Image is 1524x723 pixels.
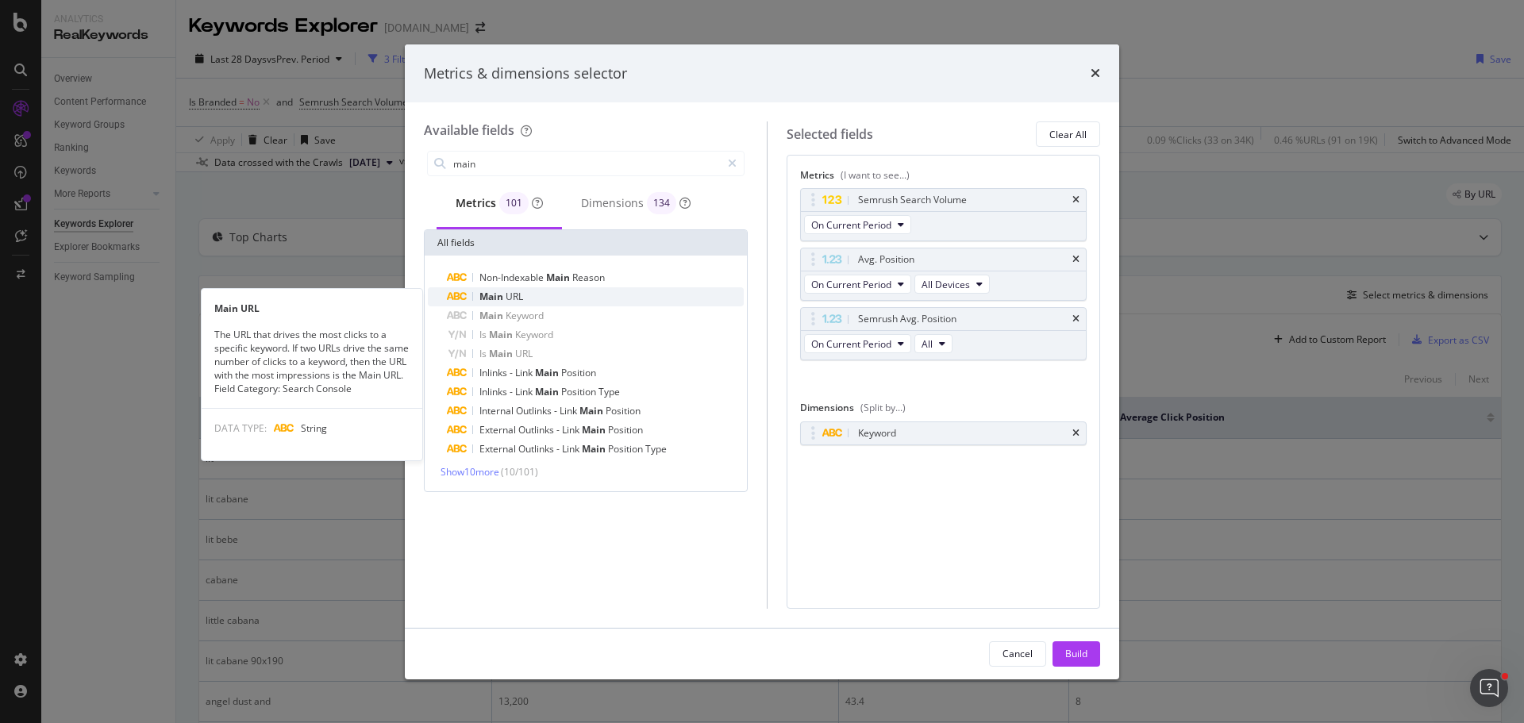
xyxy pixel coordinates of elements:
[44,25,78,38] div: v 4.0.25
[489,347,515,360] span: Main
[922,337,933,351] span: All
[1072,429,1079,438] div: times
[582,442,608,456] span: Main
[811,278,891,291] span: On Current Period
[506,198,522,208] span: 101
[608,423,643,436] span: Position
[914,275,990,294] button: All Devices
[1072,195,1079,205] div: times
[499,192,529,214] div: brand label
[452,152,721,175] input: Search by field name
[860,401,906,414] div: (Split by...)
[515,366,535,379] span: Link
[546,271,572,284] span: Main
[841,168,910,182] div: (I want to see...)
[647,192,676,214] div: brand label
[479,328,489,341] span: Is
[1003,647,1033,660] div: Cancel
[424,63,627,84] div: Metrics & dimensions selector
[804,334,911,353] button: On Current Period
[60,94,142,104] div: Domain Overview
[858,252,914,267] div: Avg. Position
[598,385,620,398] span: Type
[202,328,422,396] div: The URL that drives the most clicks to a specific keyword. If two URLs drive the same number of c...
[560,404,579,417] span: Link
[582,423,608,436] span: Main
[516,404,554,417] span: Outlinks
[800,248,1087,301] div: Avg. PositiontimesOn Current PeriodAll Devices
[43,92,56,105] img: tab_domain_overview_orange.svg
[1072,255,1079,264] div: times
[572,271,605,284] span: Reason
[1072,314,1079,324] div: times
[1470,669,1508,707] iframe: Intercom live chat
[424,121,514,139] div: Available fields
[800,421,1087,445] div: Keywordtimes
[175,94,267,104] div: Keywords by Traffic
[554,404,560,417] span: -
[858,425,896,441] div: Keyword
[479,290,506,303] span: Main
[858,192,967,208] div: Semrush Search Volume
[535,366,561,379] span: Main
[800,307,1087,360] div: Semrush Avg. PositiontimesOn Current PeriodAll
[25,41,38,54] img: website_grey.svg
[510,385,515,398] span: -
[441,465,499,479] span: Show 10 more
[1091,63,1100,84] div: times
[811,218,891,232] span: On Current Period
[858,311,956,327] div: Semrush Avg. Position
[479,271,546,284] span: Non-Indexable
[202,302,422,315] div: Main URL
[562,423,582,436] span: Link
[562,442,582,456] span: Link
[556,442,562,456] span: -
[922,278,970,291] span: All Devices
[518,442,556,456] span: Outlinks
[41,41,175,54] div: Domain: [DOMAIN_NAME]
[800,188,1087,241] div: Semrush Search VolumetimesOn Current Period
[653,198,670,208] span: 134
[510,366,515,379] span: -
[489,328,515,341] span: Main
[479,309,506,322] span: Main
[158,92,171,105] img: tab_keywords_by_traffic_grey.svg
[561,366,596,379] span: Position
[989,641,1046,667] button: Cancel
[608,442,645,456] span: Position
[518,423,556,436] span: Outlinks
[787,125,873,144] div: Selected fields
[479,423,518,436] span: External
[479,442,518,456] span: External
[804,275,911,294] button: On Current Period
[1065,647,1087,660] div: Build
[800,168,1087,188] div: Metrics
[556,423,562,436] span: -
[914,334,952,353] button: All
[579,404,606,417] span: Main
[535,385,561,398] span: Main
[506,290,523,303] span: URL
[645,442,667,456] span: Type
[1053,641,1100,667] button: Build
[425,230,747,256] div: All fields
[1036,121,1100,147] button: Clear All
[515,385,535,398] span: Link
[479,385,510,398] span: Inlinks
[506,309,544,322] span: Keyword
[800,401,1087,421] div: Dimensions
[479,404,516,417] span: Internal
[811,337,891,351] span: On Current Period
[1049,128,1087,141] div: Clear All
[501,465,538,479] span: ( 10 / 101 )
[479,366,510,379] span: Inlinks
[561,385,598,398] span: Position
[606,404,641,417] span: Position
[804,215,911,234] button: On Current Period
[456,192,543,214] div: Metrics
[405,44,1119,679] div: modal
[25,25,38,38] img: logo_orange.svg
[515,347,533,360] span: URL
[479,347,489,360] span: Is
[515,328,553,341] span: Keyword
